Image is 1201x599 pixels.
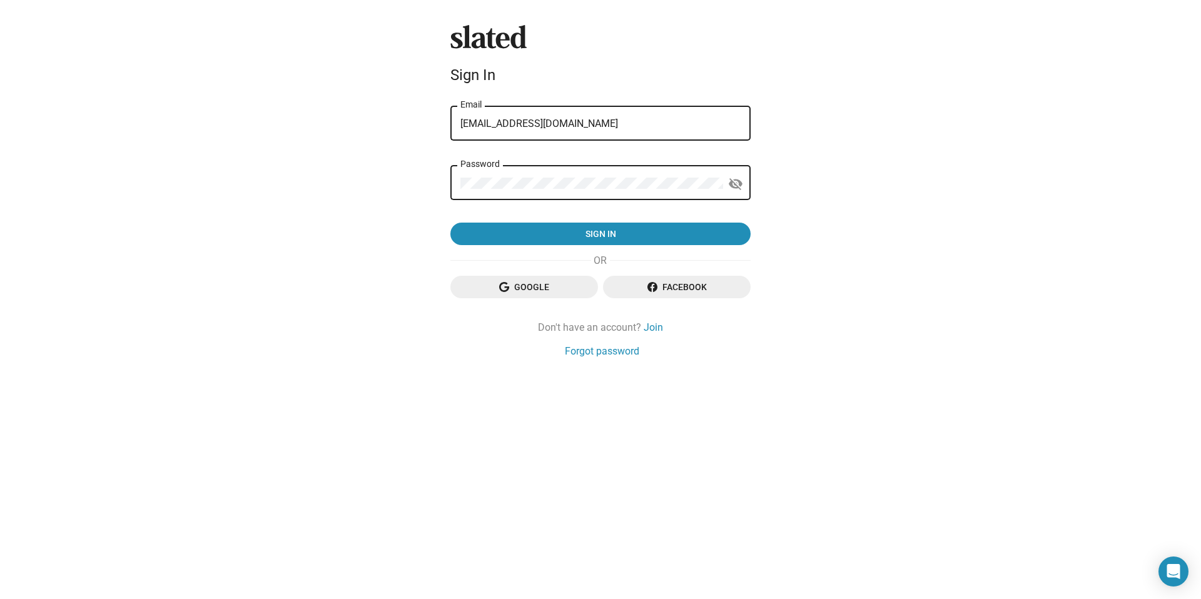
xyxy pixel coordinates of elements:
[450,321,751,334] div: Don't have an account?
[1158,556,1188,586] div: Open Intercom Messenger
[723,171,748,196] button: Show password
[728,174,743,194] mat-icon: visibility_off
[644,321,663,334] a: Join
[450,66,751,84] div: Sign In
[450,25,751,89] sl-branding: Sign In
[613,276,741,298] span: Facebook
[450,223,751,245] button: Sign in
[603,276,751,298] button: Facebook
[460,276,588,298] span: Google
[450,276,598,298] button: Google
[460,223,741,245] span: Sign in
[565,345,639,358] a: Forgot password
